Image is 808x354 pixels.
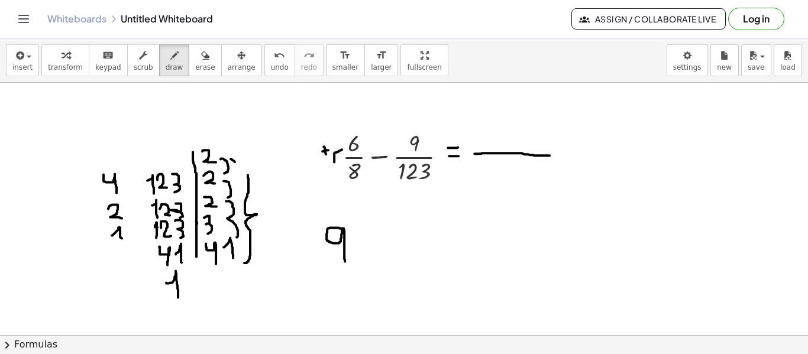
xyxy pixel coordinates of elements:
button: fullscreen [400,44,448,76]
button: Assign / Collaborate Live [571,8,726,30]
button: save [741,44,771,76]
span: insert [12,63,33,72]
i: format_size [340,48,351,63]
i: keyboard [102,48,114,63]
span: draw [166,63,183,72]
span: transform [48,63,83,72]
button: draw [159,44,190,76]
button: settings [667,44,708,76]
button: redoredo [295,44,324,76]
button: Log in [728,8,784,30]
span: scrub [134,63,153,72]
button: scrub [127,44,160,76]
span: fullscreen [407,63,441,72]
span: redo [301,63,317,72]
button: format_sizelarger [364,44,398,76]
span: save [748,63,764,72]
button: format_sizesmaller [326,44,365,76]
button: new [710,44,739,76]
span: load [780,63,796,72]
i: redo [303,48,315,63]
button: erase [189,44,221,76]
span: erase [195,63,215,72]
button: Toggle navigation [14,9,33,28]
span: smaller [332,63,358,72]
button: keyboardkeypad [89,44,128,76]
span: arrange [228,63,256,72]
button: undoundo [264,44,295,76]
button: insert [6,44,39,76]
span: settings [673,63,702,72]
span: new [717,63,732,72]
button: transform [41,44,89,76]
span: Assign / Collaborate Live [581,14,716,24]
i: format_size [376,48,387,63]
i: undo [274,48,285,63]
span: larger [371,63,392,72]
button: load [774,44,802,76]
span: undo [271,63,289,72]
a: Whiteboards [47,13,106,25]
span: keypad [95,63,121,72]
button: arrange [221,44,262,76]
